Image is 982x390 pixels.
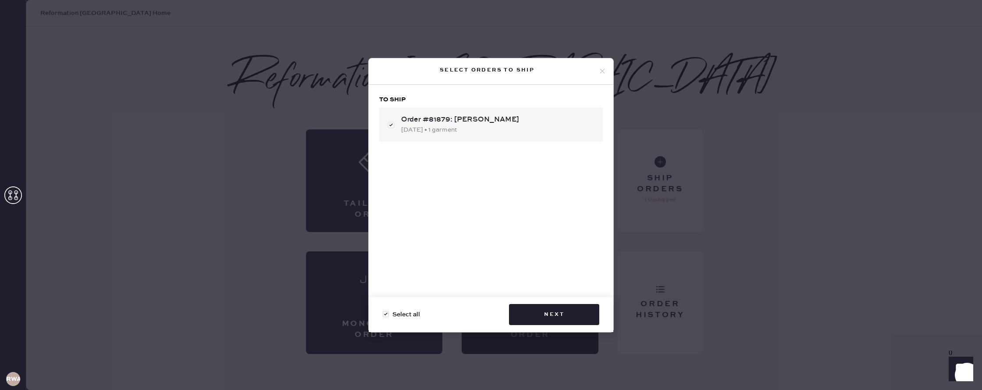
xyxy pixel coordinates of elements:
[401,114,596,125] div: Order #81879: [PERSON_NAME]
[401,125,596,135] div: [DATE] • 1 garment
[379,95,603,104] h3: To ship
[940,351,978,388] iframe: Front Chat
[392,310,420,319] span: Select all
[509,304,599,325] button: Next
[6,376,20,382] h3: RWA
[376,65,598,75] div: Select orders to ship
